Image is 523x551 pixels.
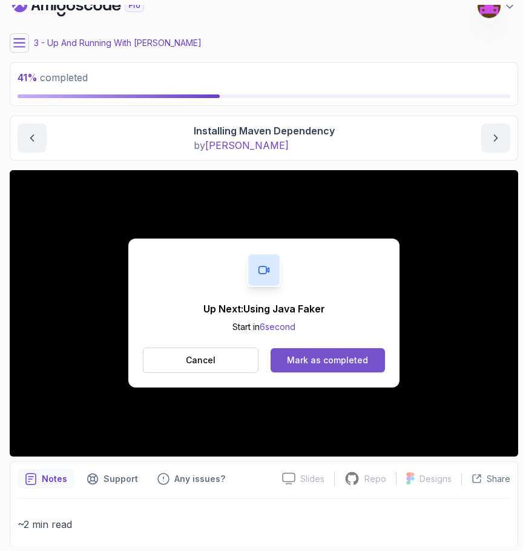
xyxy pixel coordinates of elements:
p: Slides [300,473,324,485]
span: 6 second [260,322,295,332]
iframe: 8 - Installing Maven Dependency [10,170,518,457]
p: ~2 min read [18,516,510,533]
div: Mark as completed [287,354,368,366]
p: Any issues? [174,473,225,485]
span: [PERSON_NAME] [205,139,289,151]
button: next content [481,124,510,153]
p: Designs [419,473,452,485]
p: 3 - Up And Running With [PERSON_NAME] [34,37,202,49]
p: Support [104,473,138,485]
button: Cancel [143,348,258,373]
p: by [194,138,335,153]
p: Cancel [186,354,215,366]
button: notes button [18,469,74,489]
p: Share [487,473,510,485]
button: Support button [79,469,145,489]
button: Feedback button [150,469,232,489]
p: Repo [364,473,386,485]
button: Mark as completed [271,348,385,372]
span: completed [18,71,88,84]
button: Share [461,473,510,485]
p: Notes [42,473,67,485]
p: Installing Maven Dependency [194,124,335,138]
p: Start in [203,321,325,333]
p: Up Next: Using Java Faker [203,302,325,316]
button: previous content [18,124,47,153]
span: 41 % [18,71,38,84]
